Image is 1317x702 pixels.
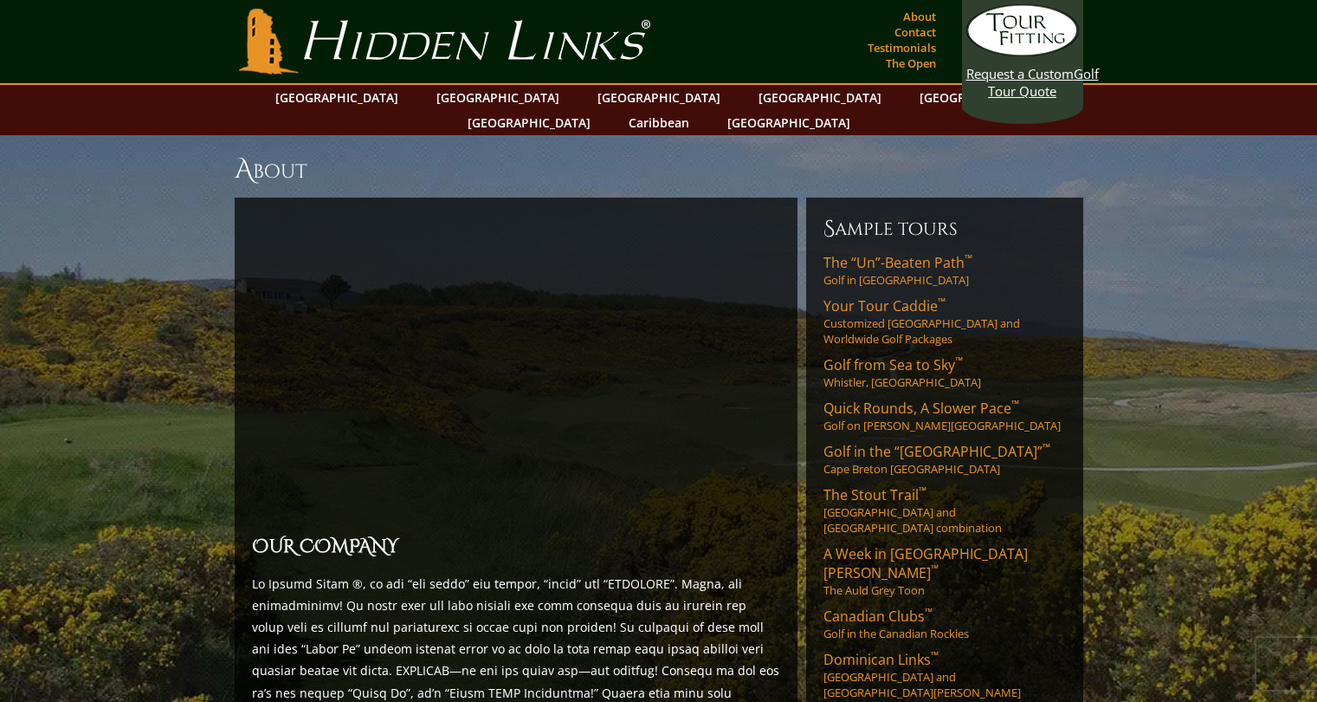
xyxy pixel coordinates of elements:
a: Request a CustomGolf Tour Quote [966,4,1079,100]
a: About [899,4,940,29]
sup: ™ [925,605,933,620]
a: Your Tour Caddie™Customized [GEOGRAPHIC_DATA] and Worldwide Golf Packages [823,296,1066,347]
span: Canadian Clubs [823,607,933,626]
sup: ™ [955,354,963,368]
a: [GEOGRAPHIC_DATA] [459,110,599,135]
a: Contact [890,20,940,44]
span: Quick Rounds, A Slower Pace [823,399,1019,418]
iframe: Why-Sir-Nick-joined-Hidden-Links [252,225,780,523]
a: The “Un”-Beaten Path™Golf in [GEOGRAPHIC_DATA] [823,253,1066,288]
sup: ™ [938,295,946,309]
a: Dominican Links™[GEOGRAPHIC_DATA] and [GEOGRAPHIC_DATA][PERSON_NAME] [823,650,1066,700]
a: Golf in the “[GEOGRAPHIC_DATA]”™Cape Breton [GEOGRAPHIC_DATA] [823,442,1066,477]
sup: ™ [965,251,972,266]
span: A Week in [GEOGRAPHIC_DATA][PERSON_NAME] [823,544,1028,582]
sup: ™ [1011,397,1019,412]
h1: About [235,153,1083,187]
a: [GEOGRAPHIC_DATA] [750,85,890,110]
a: [GEOGRAPHIC_DATA] [428,85,568,110]
a: [GEOGRAPHIC_DATA] [719,110,859,135]
a: Testimonials [863,36,940,60]
a: Caribbean [620,110,698,135]
span: The Stout Trail [823,485,926,504]
h2: OUR COMPANY [252,533,780,562]
sup: ™ [1043,440,1050,455]
a: Golf from Sea to Sky™Whistler, [GEOGRAPHIC_DATA] [823,355,1066,390]
a: Quick Rounds, A Slower Pace™Golf on [PERSON_NAME][GEOGRAPHIC_DATA] [823,399,1066,433]
a: The Open [881,51,940,75]
span: Your Tour Caddie [823,296,946,315]
sup: ™ [931,648,939,663]
a: Canadian Clubs™Golf in the Canadian Rockies [823,607,1066,641]
a: [GEOGRAPHIC_DATA] [911,85,1051,110]
span: Request a Custom [966,65,1074,82]
sup: ™ [919,484,926,498]
a: [GEOGRAPHIC_DATA] [589,85,729,110]
a: A Week in [GEOGRAPHIC_DATA][PERSON_NAME]™The Auld Grey Toon [823,544,1066,598]
a: The Stout Trail™[GEOGRAPHIC_DATA] and [GEOGRAPHIC_DATA] combination [823,485,1066,536]
a: [GEOGRAPHIC_DATA] [267,85,407,110]
span: Golf from Sea to Sky [823,355,963,374]
sup: ™ [931,562,939,576]
span: Dominican Links [823,650,939,669]
span: Golf in the “[GEOGRAPHIC_DATA]” [823,442,1050,461]
h6: Sample Tours [823,215,1066,243]
span: The “Un”-Beaten Path [823,253,972,272]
